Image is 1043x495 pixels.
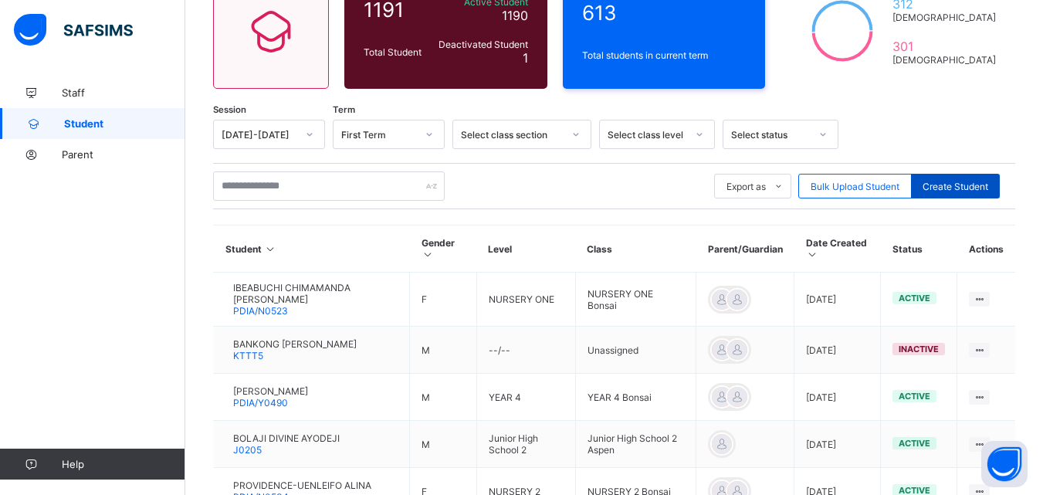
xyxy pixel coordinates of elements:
[582,1,747,25] span: 613
[14,14,133,46] img: safsims
[476,273,575,327] td: NURSERY ONE
[575,273,696,327] td: NURSERY ONE Bonsai
[410,421,476,468] td: M
[881,225,957,273] th: Status
[794,225,881,273] th: Date Created
[811,181,899,192] span: Bulk Upload Student
[794,273,881,327] td: [DATE]
[213,104,246,115] span: Session
[233,397,288,409] span: PDIA/Y0490
[794,327,881,374] td: [DATE]
[410,374,476,421] td: M
[794,421,881,468] td: [DATE]
[233,282,398,305] span: IBEABUCHI CHIMAMANDA [PERSON_NAME]
[62,86,185,99] span: Staff
[892,39,996,54] span: 301
[575,421,696,468] td: Junior High School 2 Aspen
[435,39,528,50] span: Deactivated Student
[806,249,819,260] i: Sort in Ascending Order
[899,344,939,354] span: inactive
[575,374,696,421] td: YEAR 4 Bonsai
[461,129,563,141] div: Select class section
[233,338,357,350] span: BANKONG [PERSON_NAME]
[64,117,185,130] span: Student
[476,421,575,468] td: Junior High School 2
[62,458,185,470] span: Help
[575,327,696,374] td: Unassigned
[476,225,575,273] th: Level
[476,374,575,421] td: YEAR 4
[523,50,528,66] span: 1
[233,432,340,444] span: BOLAJI DIVINE AYODEJI
[214,225,410,273] th: Student
[341,129,416,141] div: First Term
[410,327,476,374] td: M
[233,350,263,361] span: KTTT5
[360,42,432,62] div: Total Student
[233,305,288,317] span: PDIA/N0523
[957,225,1015,273] th: Actions
[899,391,930,402] span: active
[422,249,435,260] i: Sort in Ascending Order
[923,181,988,192] span: Create Student
[222,129,296,141] div: [DATE]-[DATE]
[582,49,747,61] span: Total students in current term
[233,480,371,491] span: PROVIDENCE-UENLEIFO ALINA
[899,438,930,449] span: active
[731,129,810,141] div: Select status
[608,129,686,141] div: Select class level
[502,8,528,23] span: 1190
[233,385,308,397] span: [PERSON_NAME]
[892,12,996,23] span: [DEMOGRAPHIC_DATA]
[233,444,262,456] span: J0205
[981,441,1028,487] button: Open asap
[899,293,930,303] span: active
[62,148,185,161] span: Parent
[333,104,355,115] span: Term
[410,273,476,327] td: F
[726,181,766,192] span: Export as
[892,54,996,66] span: [DEMOGRAPHIC_DATA]
[794,374,881,421] td: [DATE]
[696,225,794,273] th: Parent/Guardian
[575,225,696,273] th: Class
[264,243,277,255] i: Sort in Ascending Order
[410,225,476,273] th: Gender
[476,327,575,374] td: --/--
